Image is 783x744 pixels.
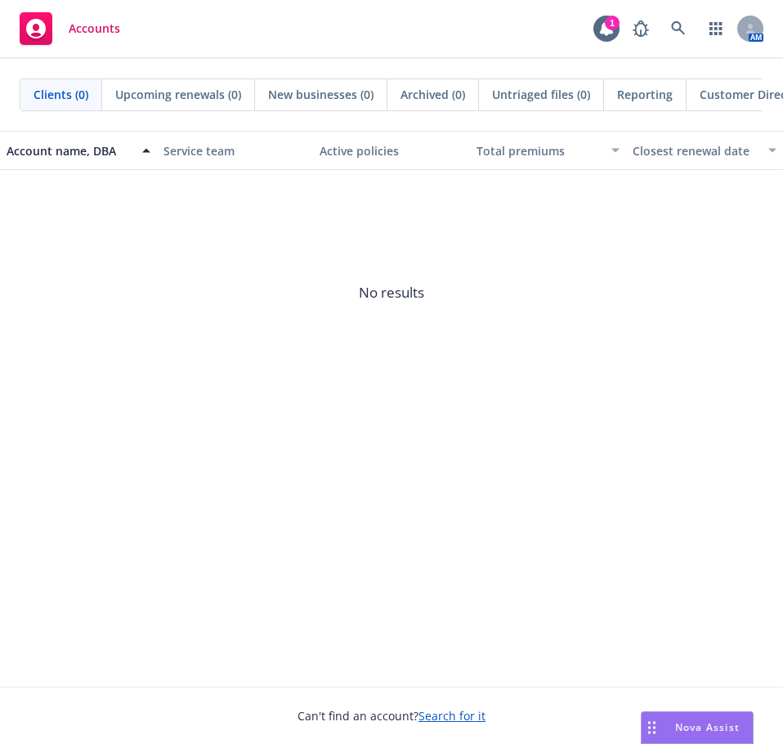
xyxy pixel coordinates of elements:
span: Untriaged files (0) [492,86,590,103]
div: 1 [605,16,620,30]
span: Clients (0) [34,86,88,103]
span: Accounts [69,22,120,35]
div: Total premiums [477,142,602,159]
a: Report a Bug [624,12,657,45]
button: Closest renewal date [626,131,783,170]
button: Service team [157,131,314,170]
span: Nova Assist [675,720,740,734]
button: Nova Assist [641,711,754,744]
a: Switch app [700,12,732,45]
div: Drag to move [642,712,662,743]
a: Search [662,12,695,45]
span: New businesses (0) [268,86,374,103]
span: Reporting [617,86,673,103]
div: Account name, DBA [7,142,132,159]
span: Can't find an account? [298,707,485,724]
span: Upcoming renewals (0) [115,86,241,103]
div: Closest renewal date [633,142,758,159]
button: Total premiums [470,131,627,170]
div: Service team [163,142,307,159]
span: Archived (0) [400,86,465,103]
button: Active policies [313,131,470,170]
a: Search for it [418,708,485,724]
a: Accounts [13,6,127,52]
div: Active policies [320,142,463,159]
